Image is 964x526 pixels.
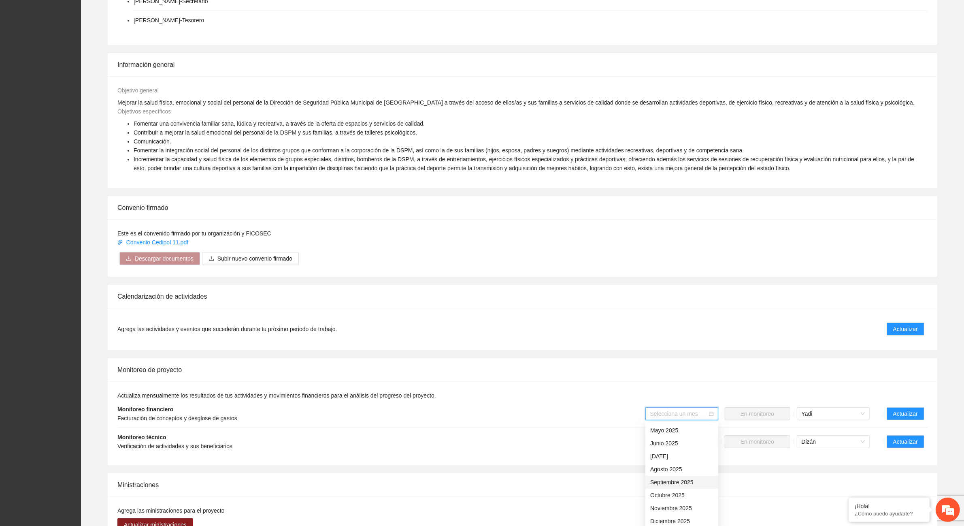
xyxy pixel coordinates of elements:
[117,473,928,496] div: Ministraciones
[645,476,718,489] div: Septiembre 2025
[709,411,714,416] span: calendar
[134,120,425,127] span: Fomentar una convivencia familiar sana, lúdica y recreativa, a través de la oferta de espacios y ...
[126,256,132,262] span: download
[134,156,914,171] span: Incrementar la capacidad y salud física de los elementos de grupos especiales, distritos, bombero...
[117,325,337,334] span: Agrega las actividades y eventos que sucederán durante tu próximo periodo de trabajo.
[855,511,924,517] p: ¿Cómo puedo ayudarte?
[893,409,918,418] span: Actualizar
[117,99,915,106] span: Mejorar la salud física, emocional y social del personal de la Dirección de Seguridad Pública Mun...
[135,254,194,263] span: Descargar documentos
[117,406,173,413] strong: Monitoreo financiero
[117,415,237,421] span: Facturación de conceptos y desglose de gastos
[117,443,232,449] span: Verificación de actividades y sus beneficiarios
[650,491,713,500] div: Octubre 2025
[887,407,924,420] button: Actualizar
[117,87,159,94] span: Objetivo general
[117,358,928,381] div: Monitoreo de proyecto
[645,463,718,476] div: Agosto 2025
[217,254,292,263] span: Subir nuevo convenio firmado
[117,196,928,219] div: Convenio firmado
[134,147,744,154] span: Fomentar la integración social del personal de los distintos grupos que conforman a la corporació...
[887,323,924,336] button: Actualizar
[133,4,152,24] div: Minimizar ventana de chat en vivo
[117,239,190,246] a: Convenio Cedipol 11.pdf
[893,325,918,334] span: Actualizar
[209,256,214,262] span: upload
[4,221,154,250] textarea: Escriba su mensaje y pulse “Intro”
[134,16,204,25] li: [PERSON_NAME] - Tesorero
[117,53,928,76] div: Información general
[650,504,713,513] div: Noviembre 2025
[134,138,171,145] span: Comunicación.
[119,252,200,265] button: downloadDescargar documentos
[645,450,718,463] div: Julio 2025
[650,439,713,448] div: Junio 2025
[855,503,924,509] div: ¡Hola!
[117,285,928,308] div: Calendarización de actividades
[802,436,865,448] span: Dizán
[117,434,166,440] strong: Monitoreo técnico
[47,108,112,190] span: Estamos en línea.
[650,452,713,461] div: [DATE]
[117,392,436,399] span: Actualiza mensualmente los resultados de tus actividades y movimientos financieros para el anális...
[650,517,713,526] div: Diciembre 2025
[650,465,713,474] div: Agosto 2025
[117,108,171,115] span: Objetivos específicos
[650,478,713,487] div: Septiembre 2025
[134,129,417,136] span: Contribuir a mejorar la salud emocional del personal de la DSPM y sus familias, a través de talle...
[802,408,865,420] span: Yadi
[893,437,918,446] span: Actualizar
[202,252,299,265] button: uploadSubir nuevo convenio firmado
[645,502,718,515] div: Noviembre 2025
[117,230,271,237] span: Este es el convenido firmado por tu organización y FICOSEC
[117,239,123,245] span: paper-clip
[887,435,924,448] button: Actualizar
[42,41,136,52] div: Chatee con nosotros ahora
[650,426,713,435] div: Mayo 2025
[645,437,718,450] div: Junio 2025
[645,424,718,437] div: Mayo 2025
[645,489,718,502] div: Octubre 2025
[117,507,225,514] span: Agrega las ministraciones para el proyecto
[202,255,299,262] span: uploadSubir nuevo convenio firmado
